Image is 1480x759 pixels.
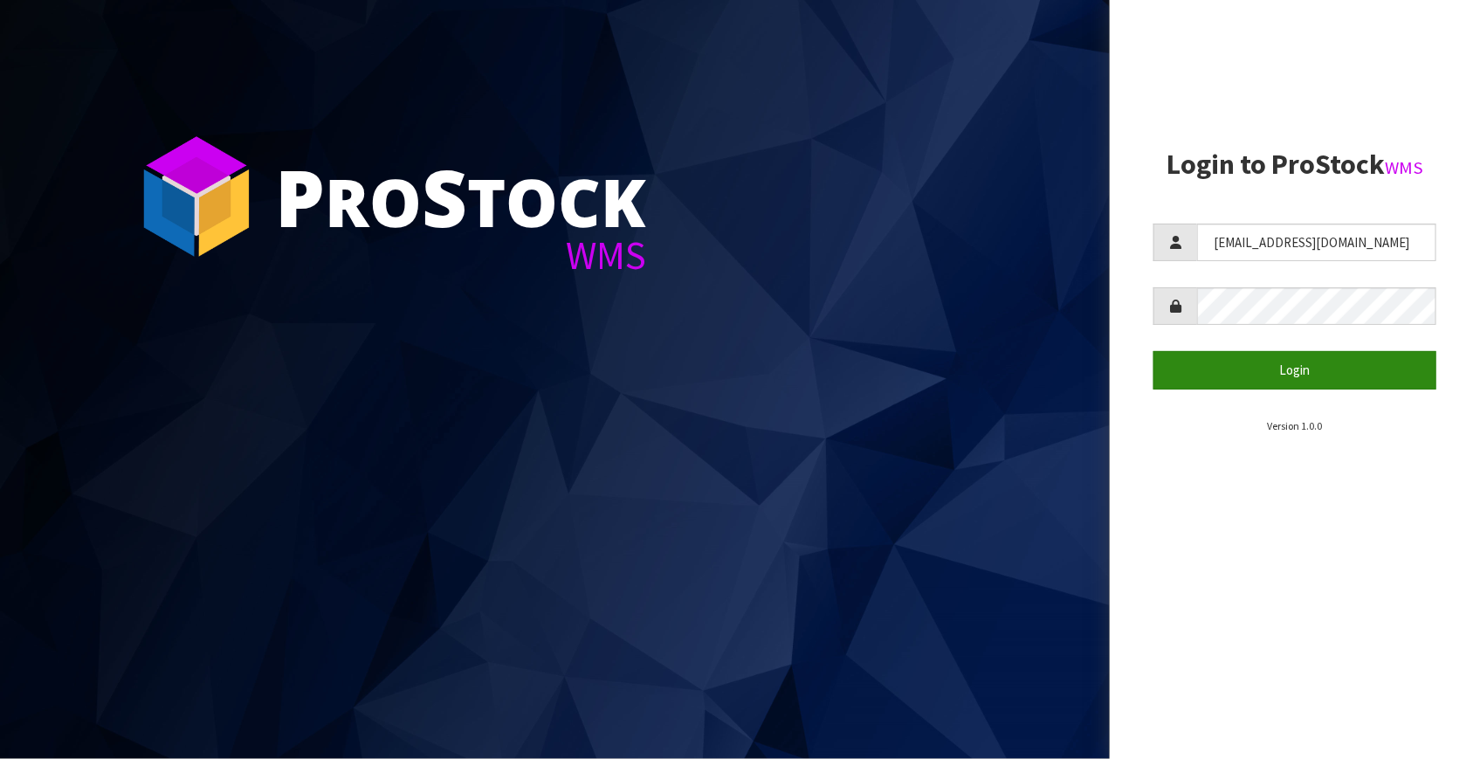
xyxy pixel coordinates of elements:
h2: Login to ProStock [1153,149,1436,180]
small: WMS [1385,156,1423,179]
small: Version 1.0.0 [1268,419,1323,432]
span: P [275,143,325,250]
img: ProStock Cube [131,131,262,262]
button: Login [1153,351,1436,389]
div: WMS [275,236,646,275]
div: ro tock [275,157,646,236]
span: S [422,143,467,250]
input: Username [1197,224,1436,261]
